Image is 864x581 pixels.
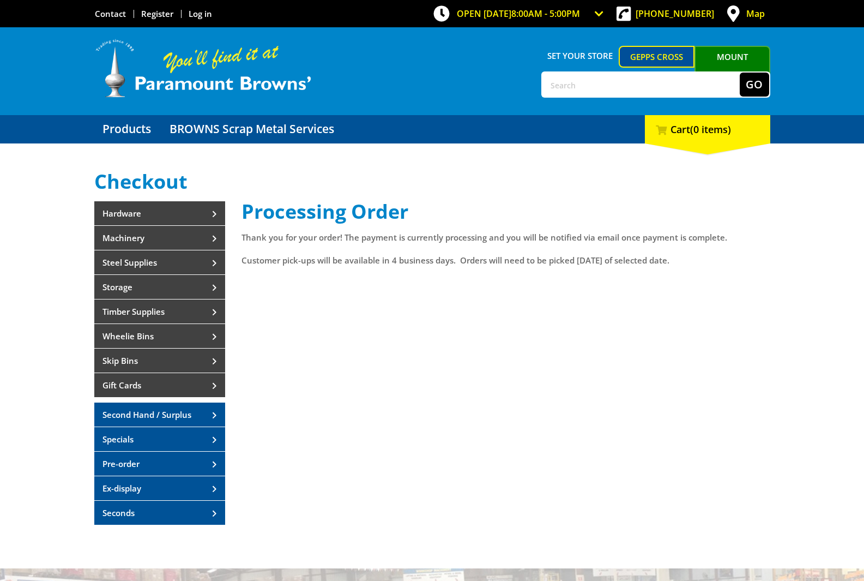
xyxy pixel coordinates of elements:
[241,254,770,267] p: Customer pick-ups will be available in 4 business days. Orders will need to be picked [DATE] of s...
[94,427,225,451] a: View all Specials products
[94,476,225,500] a: View all Ex-display products
[94,275,225,299] a: Go to the Storage page
[94,324,225,348] a: Go to the Wheelie Bins page
[457,8,580,20] span: OPEN [DATE]
[541,46,619,65] span: Set your store
[694,46,770,87] a: Mount [PERSON_NAME]
[511,8,580,20] span: 8:00am - 5:00pm
[241,231,770,244] p: Thank you for your order! The payment is currently processing and you will be notified via email ...
[645,115,770,143] div: Cart
[619,46,694,68] a: Gepps Cross
[94,501,225,525] a: View all Seconds products
[94,115,159,143] a: Go to the Products page
[95,8,126,19] a: Go to the Contact page
[94,171,770,193] h1: Checkout
[141,8,173,19] a: Go to the registration page
[94,300,225,324] a: Go to the Timber Supplies page
[241,201,770,223] h1: Processing Order
[740,73,769,97] button: Go
[189,8,212,19] a: Log in
[94,373,225,397] a: Go to the Gift Cards page
[94,226,225,250] a: Go to the Machinery page
[94,38,312,99] img: Paramount Browns'
[161,115,342,143] a: Go to the BROWNS Scrap Metal Services page
[94,201,225,225] a: Go to the Hardware page
[94,250,225,274] a: Go to the Steel Supplies page
[94,452,225,476] a: View all Pre-order products
[690,123,731,136] span: (0 items)
[94,403,225,427] a: View all Second Hand / Surplus products
[94,349,225,373] a: Go to the Skip Bins page
[542,73,740,97] input: Search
